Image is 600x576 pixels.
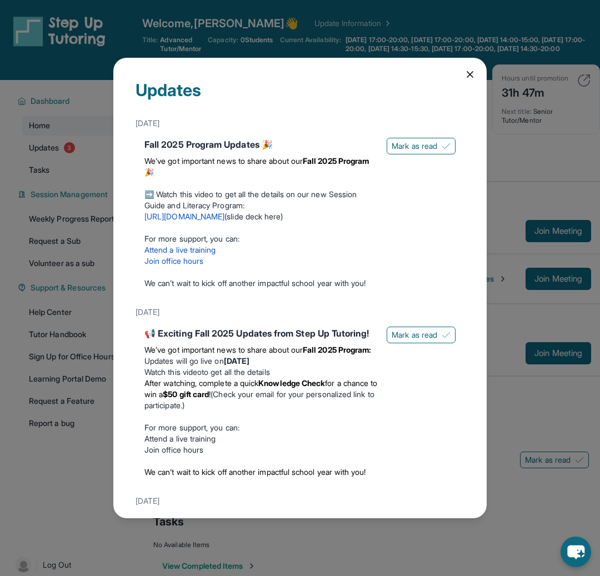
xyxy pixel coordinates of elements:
[136,302,464,322] div: [DATE]
[144,355,378,367] li: Updates will go live on
[144,156,303,166] span: We’ve got important news to share about our
[144,422,378,433] p: For more support, you can:
[136,80,464,113] div: Updates
[224,356,249,365] strong: [DATE]
[136,113,464,133] div: [DATE]
[227,212,281,221] a: slide deck here
[144,278,366,288] span: We can’t wait to kick off another impactful school year with you!
[144,212,224,221] a: [URL][DOMAIN_NAME]
[144,378,258,388] span: After watching, complete a quick
[136,491,464,511] div: [DATE]
[209,389,211,399] span: !
[144,256,203,266] a: Join office hours
[144,515,456,529] div: Happy [DATE]!
[144,378,378,411] li: (Check your email for your personalized link to participate.)
[144,234,239,243] span: For more support, you can:
[144,327,378,340] div: 📢 Exciting Fall 2025 Updates from Step Up Tutoring!
[392,141,437,152] span: Mark as read
[144,434,216,443] a: Attend a live training
[144,367,202,377] a: Watch this video
[392,329,437,340] span: Mark as read
[144,138,378,151] div: Fall 2025 Program Updates 🎉
[144,367,378,378] li: to get all the details
[144,445,203,454] a: Join office hours
[258,378,325,388] strong: Knowledge Check
[144,467,366,477] span: We can’t wait to kick off another impactful school year with you!
[303,156,369,166] strong: Fall 2025 Program
[144,245,216,254] a: Attend a live training
[144,345,303,354] span: We’ve got important news to share about our
[144,167,154,177] span: 🎉
[303,345,371,354] strong: Fall 2025 Program:
[442,142,451,151] img: Mark as read
[163,389,209,399] strong: $50 gift card
[442,330,451,339] img: Mark as read
[387,327,456,343] button: Mark as read
[561,537,591,567] button: chat-button
[387,138,456,154] button: Mark as read
[144,211,378,222] p: ( )
[144,189,357,210] span: ➡️ Watch this video to get all the details on our new Session Guide and Literacy Program:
